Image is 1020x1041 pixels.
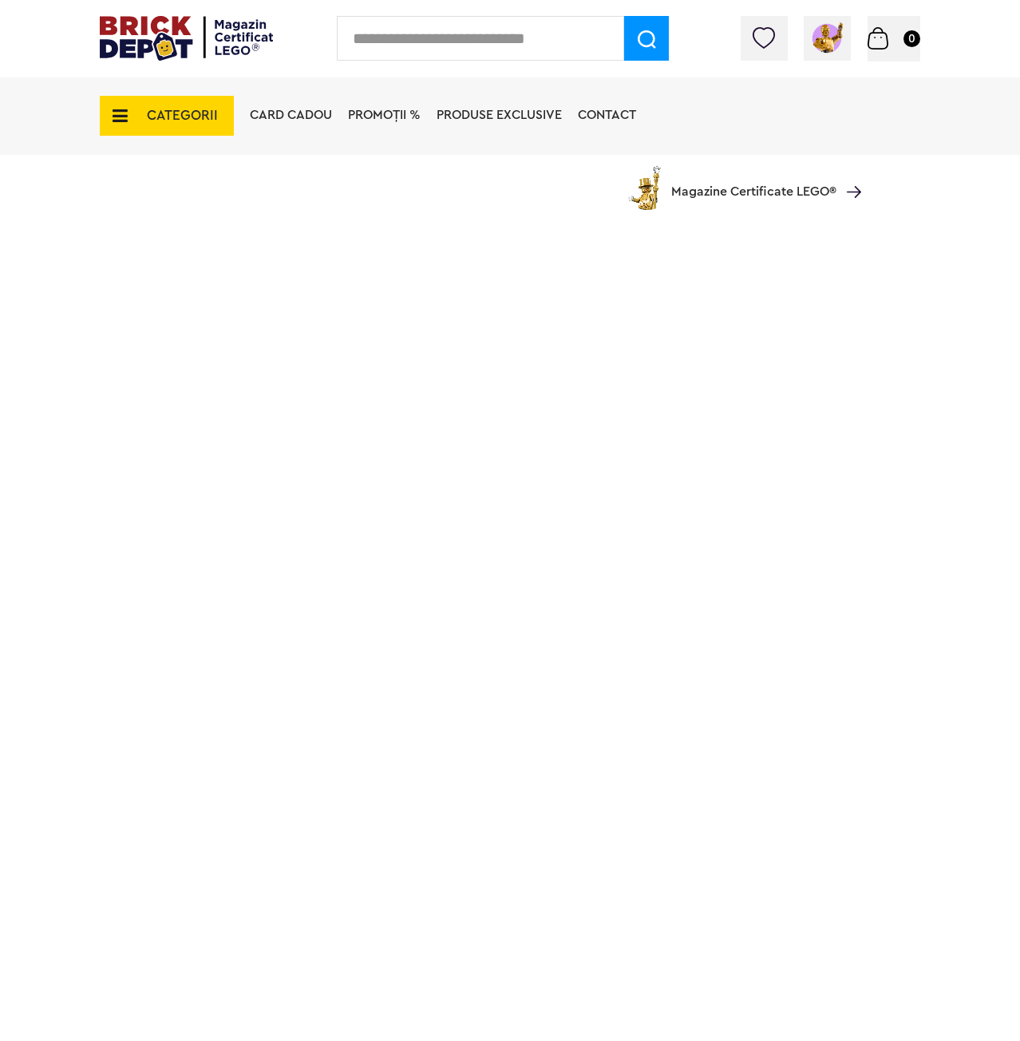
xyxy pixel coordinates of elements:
[836,165,861,178] a: Magazine Certificate LEGO®
[578,109,636,121] a: Contact
[250,109,332,121] a: Card Cadou
[437,109,562,121] a: Produse exclusive
[348,109,421,121] a: PROMOȚII %
[671,163,836,200] span: Magazine Certificate LEGO®
[903,30,920,47] small: 0
[147,109,218,122] span: CATEGORII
